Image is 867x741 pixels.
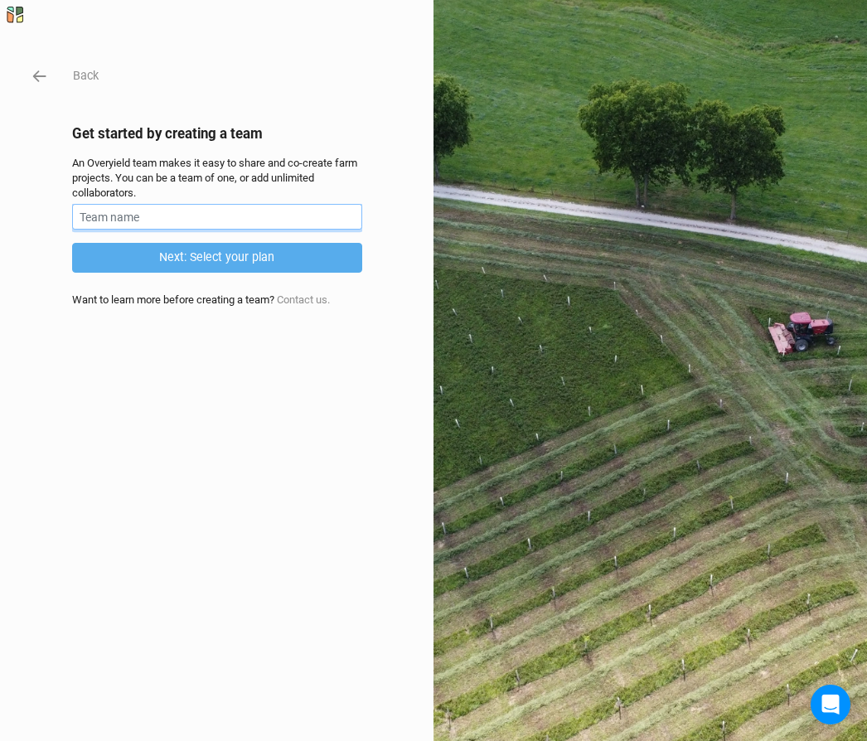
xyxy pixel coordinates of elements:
a: Contact us. [277,293,330,306]
div: Want to learn more before creating a team? [72,293,362,308]
input: Team name [72,204,362,230]
div: An Overyield team makes it easy to share and co-create farm projects. You can be a team of one, o... [72,156,362,201]
button: Next: Select your plan [72,243,362,272]
h2: Get started by creating a team [72,125,362,142]
button: Back [72,66,99,85]
div: Open Intercom Messenger [811,685,850,724]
